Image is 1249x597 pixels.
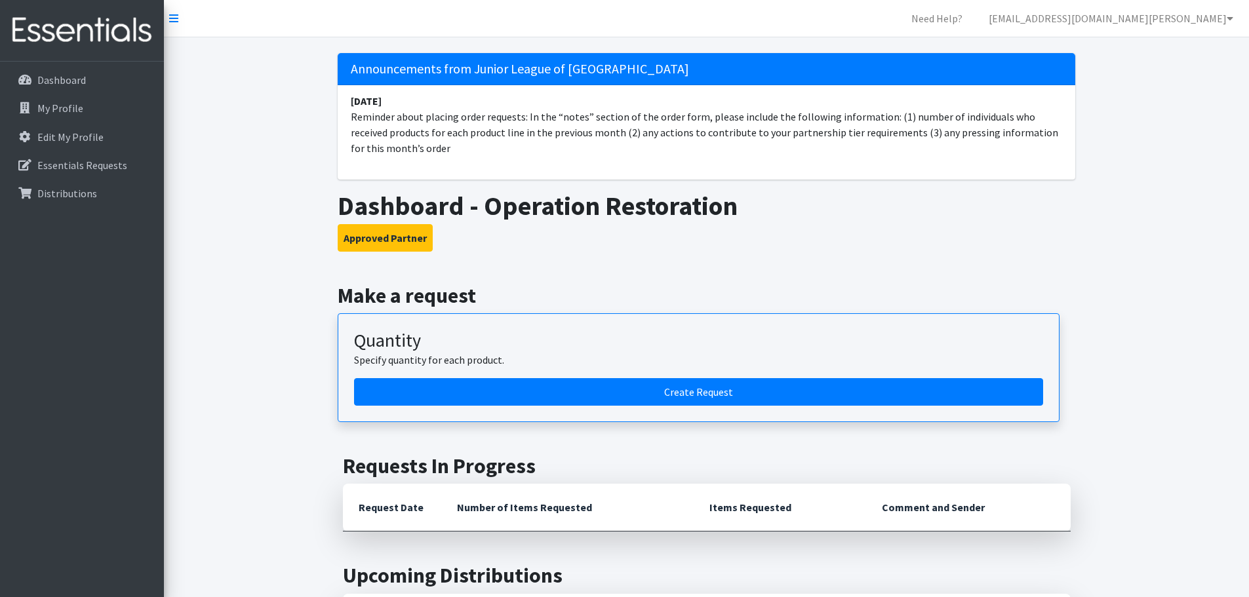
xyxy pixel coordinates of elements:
[338,283,1075,308] h2: Make a request
[343,484,441,531] th: Request Date
[5,67,159,93] a: Dashboard
[338,190,1075,221] h1: Dashboard - Operation Restoration
[37,130,104,144] p: Edit My Profile
[694,484,866,531] th: Items Requested
[37,187,97,200] p: Distributions
[866,484,1070,531] th: Comment and Sender
[37,102,83,115] p: My Profile
[37,73,86,87] p: Dashboard
[37,159,127,172] p: Essentials Requests
[354,330,1043,352] h3: Quantity
[901,5,973,31] a: Need Help?
[5,152,159,178] a: Essentials Requests
[343,453,1071,478] h2: Requests In Progress
[338,85,1075,164] li: Reminder about placing order requests: In the “notes” section of the order form, please include t...
[354,352,1043,368] p: Specify quantity for each product.
[338,53,1075,85] h5: Announcements from Junior League of [GEOGRAPHIC_DATA]
[343,563,1071,588] h2: Upcoming Distributions
[5,124,159,150] a: Edit My Profile
[338,224,433,252] button: Approved Partner
[5,180,159,206] a: Distributions
[354,378,1043,406] a: Create a request by quantity
[441,484,694,531] th: Number of Items Requested
[5,95,159,121] a: My Profile
[351,94,382,107] strong: [DATE]
[5,9,159,52] img: HumanEssentials
[978,5,1244,31] a: [EMAIL_ADDRESS][DOMAIN_NAME][PERSON_NAME]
